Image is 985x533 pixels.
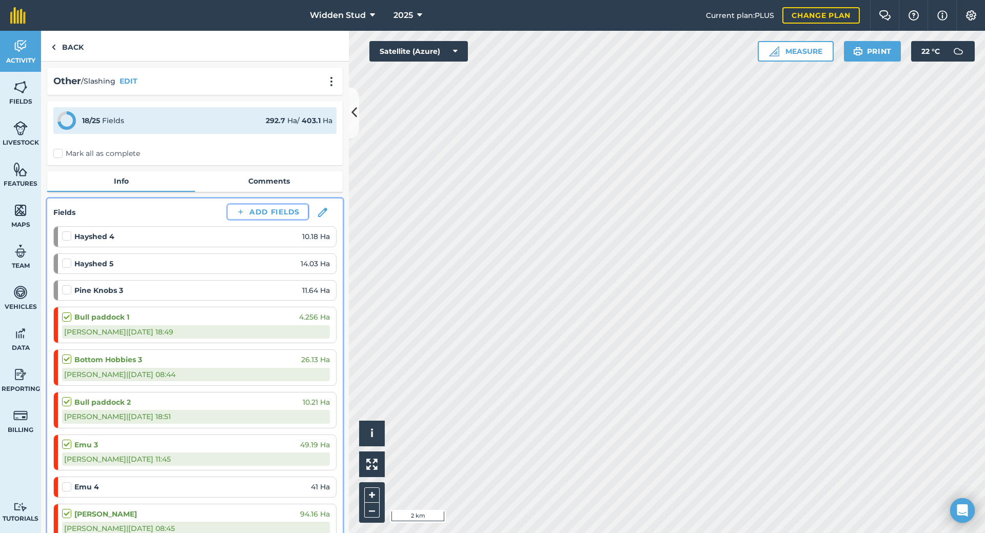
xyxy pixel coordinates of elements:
[303,397,330,408] span: 10.21 Ha
[120,75,137,87] button: EDIT
[53,74,81,89] h2: Other
[51,41,56,53] img: svg+xml;base64,PHN2ZyB4bWxucz0iaHR0cDovL3d3dy53My5vcmcvMjAwMC9zdmciIHdpZHRoPSI5IiBoZWlnaHQ9IjI0Ii...
[13,285,28,300] img: svg+xml;base64,PD94bWwgdmVyc2lvbj0iMS4wIiBlbmNvZGluZz0idXRmLTgiPz4KPCEtLSBHZW5lcmF0b3I6IEFkb2JlIE...
[62,452,330,466] div: [PERSON_NAME] | [DATE] 11:45
[13,121,28,136] img: svg+xml;base64,PD94bWwgdmVyc2lvbj0iMS4wIiBlbmNvZGluZz0idXRmLTgiPz4KPCEtLSBHZW5lcmF0b3I6IEFkb2JlIE...
[769,46,779,56] img: Ruler icon
[266,116,285,125] strong: 292.7
[13,203,28,218] img: svg+xml;base64,PHN2ZyB4bWxucz0iaHR0cDovL3d3dy53My5vcmcvMjAwMC9zdmciIHdpZHRoPSI1NiIgaGVpZ2h0PSI2MC...
[318,208,327,217] img: svg+xml;base64,PHN2ZyB3aWR0aD0iMTgiIGhlaWdodD0iMTgiIHZpZXdCb3g9IjAgMCAxOCAxOCIgZmlsbD0ibm9uZSIgeG...
[302,116,321,125] strong: 403.1
[302,285,330,296] span: 11.64 Ha
[302,231,330,242] span: 10.18 Ha
[369,41,468,62] button: Satellite (Azure)
[948,41,969,62] img: svg+xml;base64,PD94bWwgdmVyc2lvbj0iMS4wIiBlbmNvZGluZz0idXRmLTgiPz4KPCEtLSBHZW5lcmF0b3I6IEFkb2JlIE...
[879,10,891,21] img: Two speech bubbles overlapping with the left bubble in the forefront
[299,311,330,323] span: 4.256 Ha
[758,41,834,62] button: Measure
[301,354,330,365] span: 26.13 Ha
[74,354,142,365] strong: Bottom Hobbies 3
[53,148,140,159] label: Mark all as complete
[74,285,123,296] strong: Pine Knobs 3
[301,258,330,269] span: 14.03 Ha
[13,162,28,177] img: svg+xml;base64,PHN2ZyB4bWxucz0iaHR0cDovL3d3dy53My5vcmcvMjAwMC9zdmciIHdpZHRoPSI1NiIgaGVpZ2h0PSI2MC...
[782,7,860,24] a: Change plan
[41,31,94,61] a: Back
[74,258,113,269] strong: Hayshed 5
[74,397,131,408] strong: Bull paddock 2
[706,10,774,21] span: Current plan : PLUS
[47,171,195,191] a: Info
[13,367,28,382] img: svg+xml;base64,PD94bWwgdmVyc2lvbj0iMS4wIiBlbmNvZGluZz0idXRmLTgiPz4KPCEtLSBHZW5lcmF0b3I6IEFkb2JlIE...
[82,115,124,126] div: Fields
[195,171,343,191] a: Comments
[359,421,385,446] button: i
[965,10,977,21] img: A cog icon
[266,115,332,126] div: Ha / Ha
[13,38,28,54] img: svg+xml;base64,PD94bWwgdmVyc2lvbj0iMS4wIiBlbmNvZGluZz0idXRmLTgiPz4KPCEtLSBHZW5lcmF0b3I6IEFkb2JlIE...
[325,76,338,87] img: svg+xml;base64,PHN2ZyB4bWxucz0iaHR0cDovL3d3dy53My5vcmcvMjAwMC9zdmciIHdpZHRoPSIyMCIgaGVpZ2h0PSIyNC...
[937,9,948,22] img: svg+xml;base64,PHN2ZyB4bWxucz0iaHR0cDovL3d3dy53My5vcmcvMjAwMC9zdmciIHdpZHRoPSIxNyIgaGVpZ2h0PSIxNy...
[364,487,380,503] button: +
[911,41,975,62] button: 22 °C
[10,7,26,24] img: fieldmargin Logo
[13,80,28,95] img: svg+xml;base64,PHN2ZyB4bWxucz0iaHR0cDovL3d3dy53My5vcmcvMjAwMC9zdmciIHdpZHRoPSI1NiIgaGVpZ2h0PSI2MC...
[908,10,920,21] img: A question mark icon
[370,427,373,440] span: i
[310,9,366,22] span: Widden Stud
[13,326,28,341] img: svg+xml;base64,PD94bWwgdmVyc2lvbj0iMS4wIiBlbmNvZGluZz0idXRmLTgiPz4KPCEtLSBHZW5lcmF0b3I6IEFkb2JlIE...
[74,481,99,492] strong: Emu 4
[921,41,940,62] span: 22 ° C
[393,9,413,22] span: 2025
[300,508,330,520] span: 94.16 Ha
[950,498,975,523] div: Open Intercom Messenger
[74,439,98,450] strong: Emu 3
[366,459,378,470] img: Four arrows, one pointing top left, one top right, one bottom right and the last bottom left
[82,116,100,125] strong: 18 / 25
[62,368,330,381] div: [PERSON_NAME] | [DATE] 08:44
[13,408,28,423] img: svg+xml;base64,PD94bWwgdmVyc2lvbj0iMS4wIiBlbmNvZGluZz0idXRmLTgiPz4KPCEtLSBHZW5lcmF0b3I6IEFkb2JlIE...
[13,244,28,259] img: svg+xml;base64,PD94bWwgdmVyc2lvbj0iMS4wIiBlbmNvZGluZz0idXRmLTgiPz4KPCEtLSBHZW5lcmF0b3I6IEFkb2JlIE...
[853,45,863,57] img: svg+xml;base64,PHN2ZyB4bWxucz0iaHR0cDovL3d3dy53My5vcmcvMjAwMC9zdmciIHdpZHRoPSIxOSIgaGVpZ2h0PSIyNC...
[62,325,330,339] div: [PERSON_NAME] | [DATE] 18:49
[311,481,330,492] span: 41 Ha
[74,231,114,242] strong: Hayshed 4
[81,75,115,87] span: / Slashing
[364,503,380,518] button: –
[228,205,308,219] button: Add Fields
[844,41,901,62] button: Print
[300,439,330,450] span: 49.19 Ha
[53,207,75,218] h4: Fields
[74,311,129,323] strong: Bull paddock 1
[74,508,137,520] strong: [PERSON_NAME]
[13,502,28,512] img: svg+xml;base64,PD94bWwgdmVyc2lvbj0iMS4wIiBlbmNvZGluZz0idXRmLTgiPz4KPCEtLSBHZW5lcmF0b3I6IEFkb2JlIE...
[62,410,330,423] div: [PERSON_NAME] | [DATE] 18:51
